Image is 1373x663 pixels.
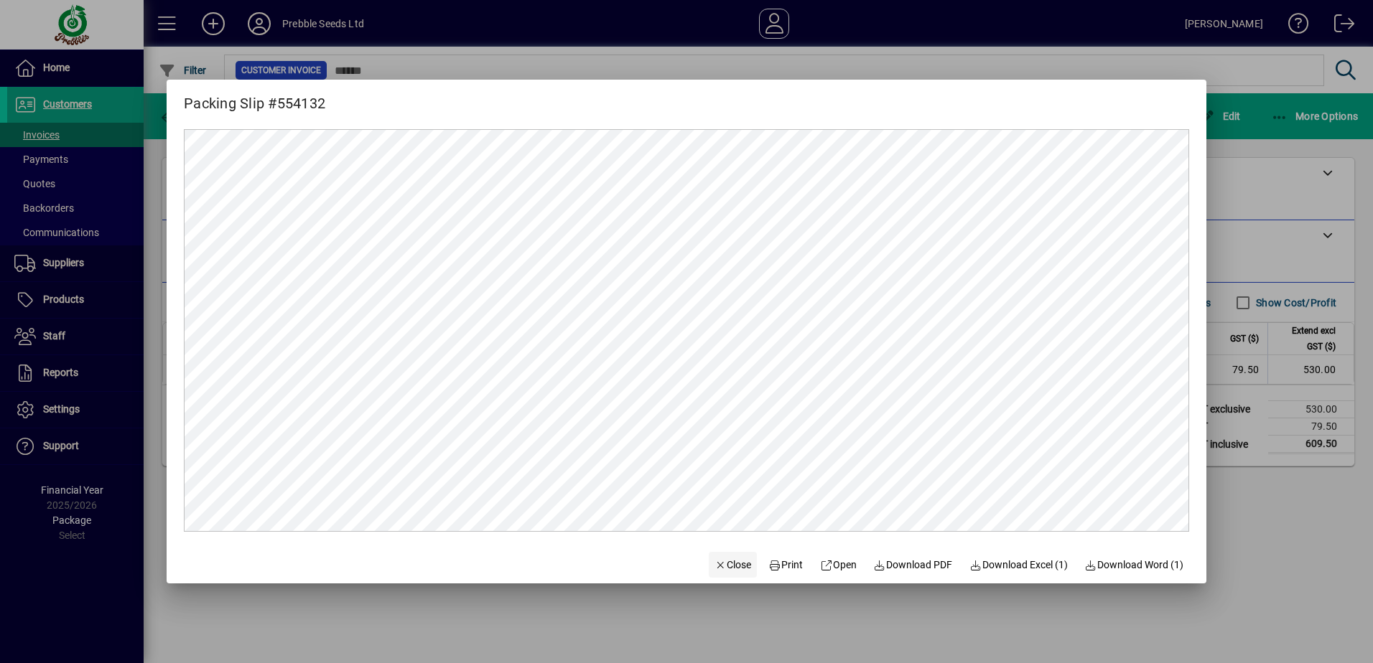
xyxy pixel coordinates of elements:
[1079,552,1190,578] button: Download Word (1)
[715,558,752,573] span: Close
[1085,558,1184,573] span: Download Word (1)
[868,552,959,578] a: Download PDF
[969,558,1068,573] span: Download Excel (1)
[814,552,862,578] a: Open
[167,80,343,115] h2: Packing Slip #554132
[768,558,803,573] span: Print
[820,558,857,573] span: Open
[709,552,758,578] button: Close
[874,558,953,573] span: Download PDF
[964,552,1074,578] button: Download Excel (1)
[763,552,809,578] button: Print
